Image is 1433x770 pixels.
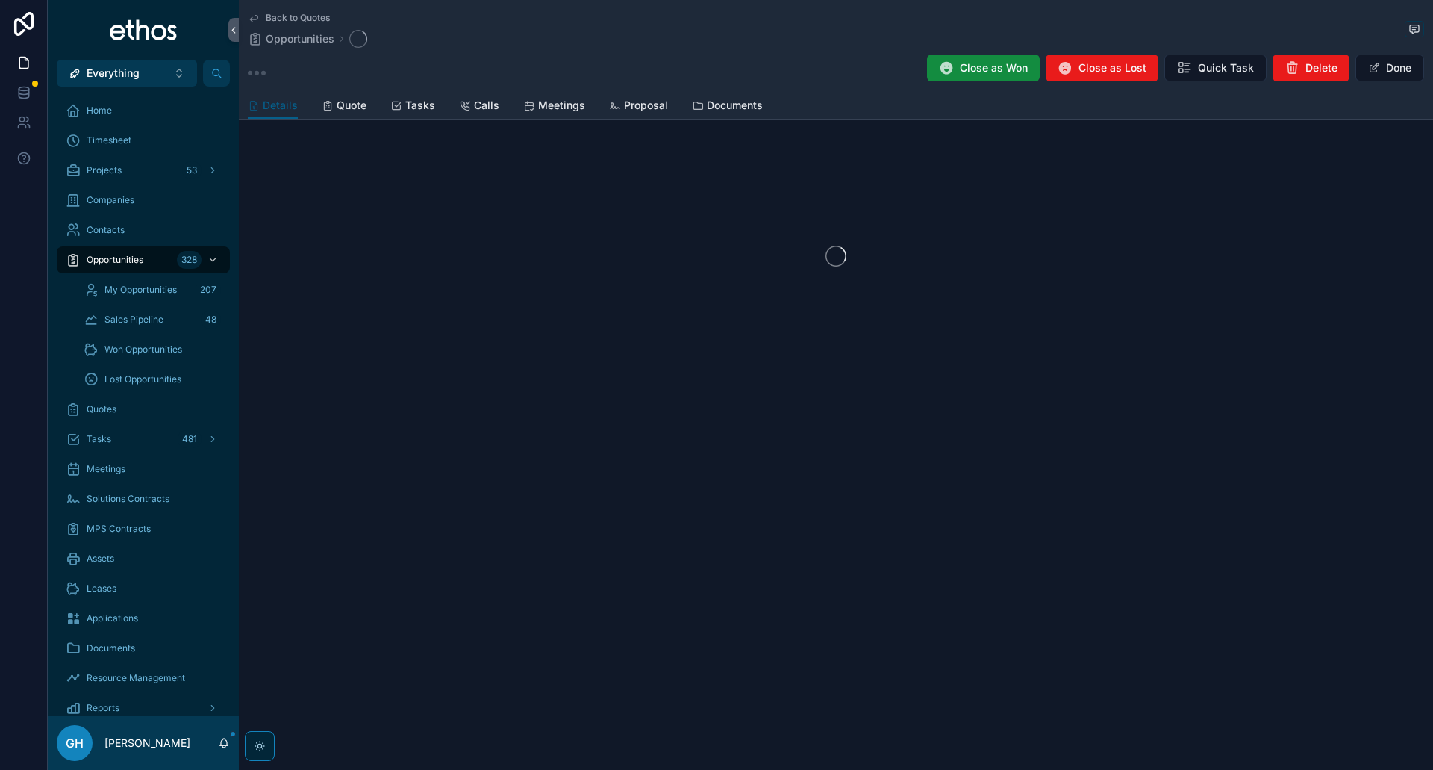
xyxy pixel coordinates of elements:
[75,306,230,333] a: Sales Pipeline48
[474,98,499,113] span: Calls
[87,403,116,415] span: Quotes
[75,276,230,303] a: My Opportunities207
[248,12,330,24] a: Back to Quotes
[57,575,230,602] a: Leases
[266,12,330,24] span: Back to Quotes
[1273,55,1349,81] button: Delete
[57,545,230,572] a: Assets
[960,60,1028,75] span: Close as Won
[57,127,230,154] a: Timesheet
[322,92,366,122] a: Quote
[87,105,112,117] span: Home
[57,157,230,184] a: Projects53
[104,314,163,326] span: Sales Pipeline
[57,635,230,662] a: Documents
[390,92,435,122] a: Tasks
[57,665,230,692] a: Resource Management
[87,134,131,146] span: Timesheet
[201,311,221,329] div: 48
[1198,60,1254,75] span: Quick Task
[182,161,202,179] div: 53
[87,433,111,445] span: Tasks
[1305,60,1337,75] span: Delete
[87,553,114,565] span: Assets
[57,97,230,124] a: Home
[87,493,169,505] span: Solutions Contracts
[57,456,230,482] a: Meetings
[87,523,151,535] span: MPS Contracts
[75,366,230,393] a: Lost Opportunities
[57,246,230,273] a: Opportunities328
[248,31,334,46] a: Opportunities
[248,92,298,120] a: Details
[1355,55,1424,81] button: Done
[459,92,499,122] a: Calls
[609,92,668,122] a: Proposal
[538,98,585,113] span: Meetings
[57,695,230,721] a: Reports
[405,98,435,113] span: Tasks
[1164,55,1267,81] button: Quick Task
[707,98,763,113] span: Documents
[104,736,190,751] p: [PERSON_NAME]
[87,254,143,266] span: Opportunities
[57,515,230,542] a: MPS Contracts
[66,734,84,752] span: GH
[57,396,230,423] a: Quotes
[927,55,1040,81] button: Close as Won
[87,672,185,684] span: Resource Management
[57,217,230,243] a: Contacts
[87,194,134,206] span: Companies
[196,281,221,299] div: 207
[266,31,334,46] span: Opportunities
[75,336,230,363] a: Won Opportunities
[692,92,763,122] a: Documents
[624,98,668,113] span: Proposal
[87,583,116,594] span: Leases
[104,344,182,355] span: Won Opportunities
[87,612,138,624] span: Applications
[87,702,119,714] span: Reports
[337,98,366,113] span: Quote
[57,485,230,512] a: Solutions Contracts
[523,92,585,122] a: Meetings
[109,18,178,42] img: App logo
[1078,60,1146,75] span: Close as Lost
[263,98,298,113] span: Details
[177,251,202,269] div: 328
[87,463,125,475] span: Meetings
[57,60,197,87] button: Select Button
[57,426,230,453] a: Tasks481
[1046,55,1158,81] button: Close as Lost
[57,187,230,214] a: Companies
[178,430,202,448] div: 481
[104,284,177,296] span: My Opportunities
[87,164,122,176] span: Projects
[87,66,140,81] span: Everything
[87,224,125,236] span: Contacts
[57,605,230,632] a: Applications
[48,87,239,716] div: scrollable content
[104,373,181,385] span: Lost Opportunities
[87,642,135,654] span: Documents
